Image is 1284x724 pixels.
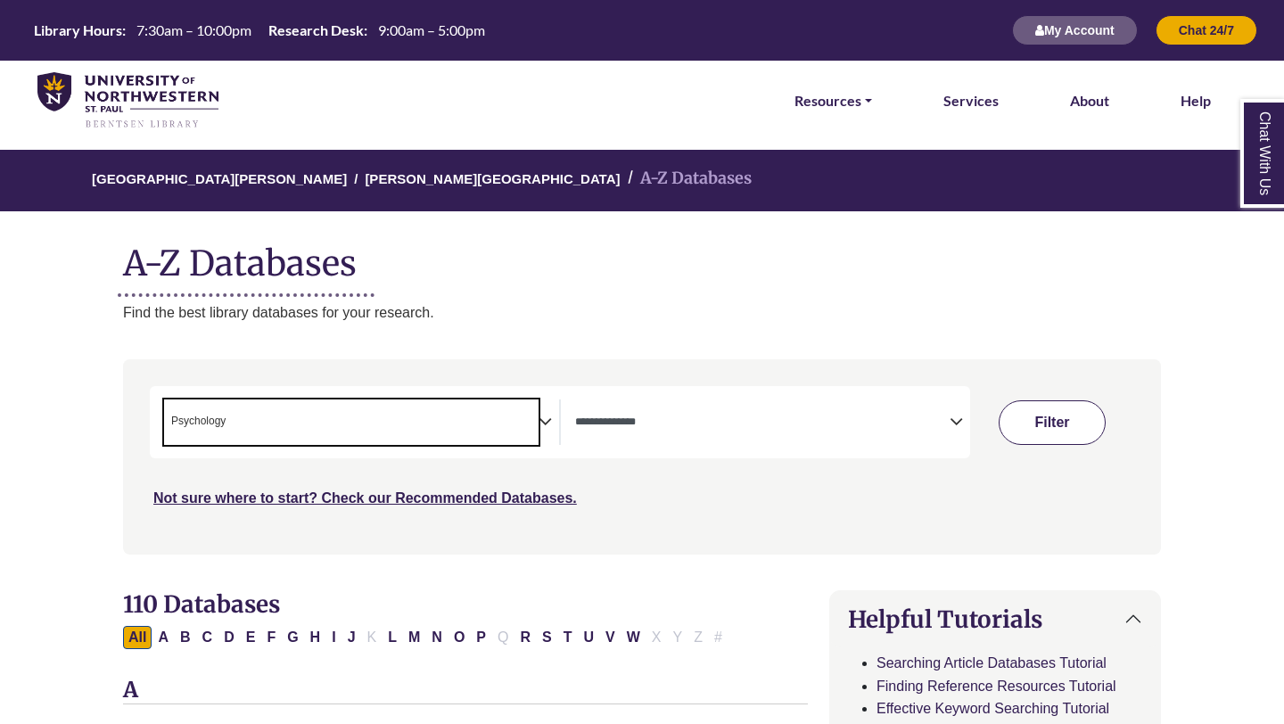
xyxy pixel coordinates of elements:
[229,416,237,431] textarea: Search
[999,400,1106,445] button: Submit for Search Results
[27,21,492,41] a: Hours Today
[365,169,620,186] a: [PERSON_NAME][GEOGRAPHIC_DATA]
[197,626,218,649] button: Filter Results C
[621,166,752,192] li: A-Z Databases
[37,72,218,130] img: library_home
[164,413,226,430] li: Psychology
[92,169,347,186] a: [GEOGRAPHIC_DATA][PERSON_NAME]
[578,626,599,649] button: Filter Results U
[877,655,1107,671] a: Searching Article Databases Tutorial
[123,629,729,644] div: Alpha-list to filter by first letter of database name
[27,21,492,37] table: Hours Today
[171,413,226,430] span: Psychology
[877,679,1116,694] a: Finding Reference Resources Tutorial
[621,626,646,649] button: Filter Results W
[123,678,808,704] h3: A
[342,626,361,649] button: Filter Results J
[175,626,196,649] button: Filter Results B
[1012,22,1138,37] a: My Account
[537,626,557,649] button: Filter Results S
[261,626,281,649] button: Filter Results F
[1156,22,1257,37] a: Chat 24/7
[426,626,448,649] button: Filter Results N
[123,229,1161,284] h1: A-Z Databases
[326,626,341,649] button: Filter Results I
[794,89,872,112] a: Resources
[1070,89,1109,112] a: About
[403,626,425,649] button: Filter Results M
[123,150,1161,211] nav: breadcrumb
[123,626,152,649] button: All
[449,626,470,649] button: Filter Results O
[136,21,251,38] span: 7:30am – 10:00pm
[877,701,1109,716] a: Effective Keyword Searching Tutorial
[830,591,1160,647] button: Helpful Tutorials
[1156,15,1257,45] button: Chat 24/7
[1012,15,1138,45] button: My Account
[514,626,536,649] button: Filter Results R
[27,21,127,39] th: Library Hours:
[282,626,303,649] button: Filter Results G
[575,416,950,431] textarea: Search
[218,626,240,649] button: Filter Results D
[123,301,1161,325] p: Find the best library databases for your research.
[471,626,491,649] button: Filter Results P
[152,626,174,649] button: Filter Results A
[261,21,368,39] th: Research Desk:
[600,626,621,649] button: Filter Results V
[383,626,402,649] button: Filter Results L
[153,490,577,506] a: Not sure where to start? Check our Recommended Databases.
[558,626,578,649] button: Filter Results T
[1181,89,1211,112] a: Help
[378,21,485,38] span: 9:00am – 5:00pm
[241,626,261,649] button: Filter Results E
[123,589,280,619] span: 110 Databases
[943,89,999,112] a: Services
[305,626,326,649] button: Filter Results H
[123,359,1161,554] nav: Search filters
